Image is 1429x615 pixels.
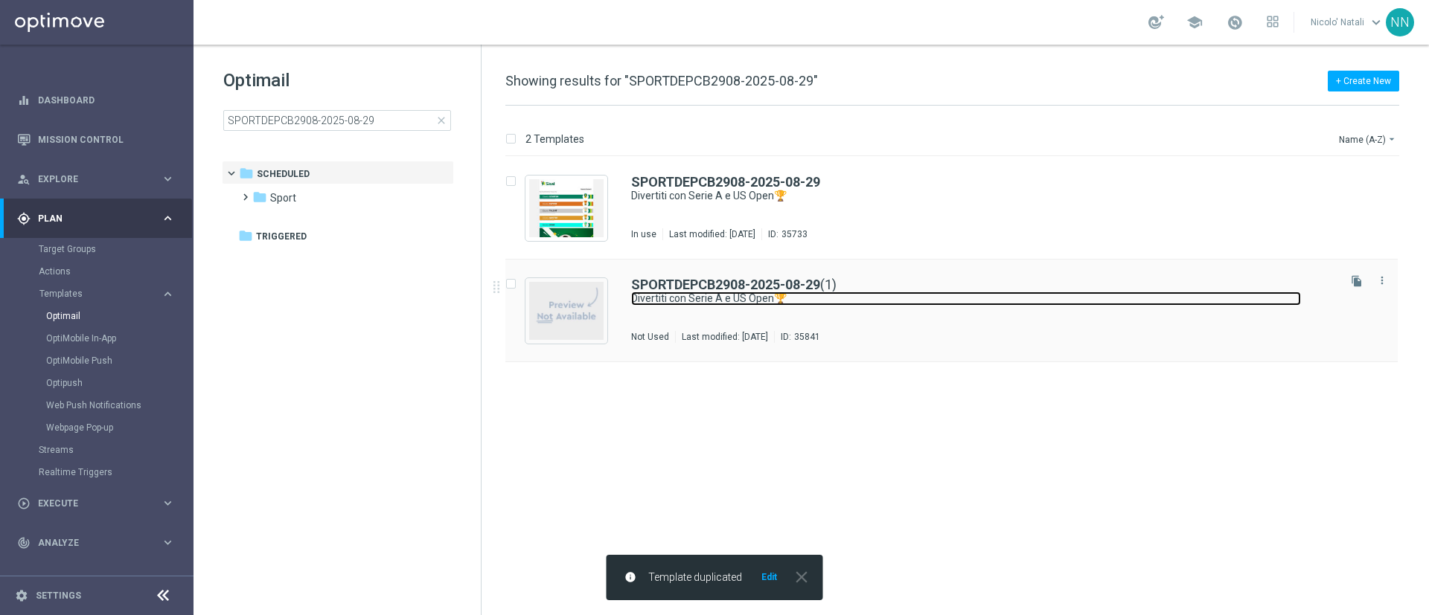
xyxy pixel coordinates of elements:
[161,172,175,186] i: keyboard_arrow_right
[781,228,808,240] div: 35733
[39,289,161,298] div: Templates
[46,355,155,367] a: OptiMobile Push
[17,80,175,120] div: Dashboard
[663,228,761,240] div: Last modified: [DATE]
[1337,130,1399,148] button: Name (A-Z)arrow_drop_down
[17,173,31,186] i: person_search
[39,283,192,439] div: Templates
[490,157,1426,260] div: Press SPACE to select this row.
[39,439,192,461] div: Streams
[16,173,176,185] button: person_search Explore keyboard_arrow_right
[631,331,669,343] div: Not Used
[17,497,31,510] i: play_circle_outline
[38,214,161,223] span: Plan
[39,444,155,456] a: Streams
[39,289,146,298] span: Templates
[46,310,155,322] a: Optimail
[1386,133,1398,145] i: arrow_drop_down
[631,189,1301,203] a: Divertiti con Serie A e US Open🏆
[161,535,175,550] i: keyboard_arrow_right
[16,134,176,146] button: Mission Control
[16,213,176,225] button: gps_fixed Plan keyboard_arrow_right
[16,498,176,509] button: play_circle_outline Execute keyboard_arrow_right
[631,228,656,240] div: In use
[46,416,192,439] div: Webpage Pop-up
[1376,274,1388,286] i: more_vert
[529,179,604,237] img: 35733.jpeg
[16,537,176,549] button: track_changes Analyze keyboard_arrow_right
[490,260,1426,362] div: Press SPACE to select this row.
[676,331,774,343] div: Last modified: [DATE]
[39,466,155,478] a: Realtime Triggers
[252,190,267,205] i: folder
[39,238,192,260] div: Target Groups
[1347,271,1366,291] button: file_copy
[239,166,254,181] i: folder
[38,120,175,159] a: Mission Control
[46,399,155,411] a: Web Push Notifications
[46,327,192,350] div: OptiMobile In-App
[792,567,811,587] i: close
[1386,8,1414,36] div: NN
[1309,11,1386,33] a: Nicolo' Natalikeyboard_arrow_down
[223,110,451,131] input: Search Template
[631,176,820,189] a: SPORTDEPCB2908-2025-08-29
[39,243,155,255] a: Target Groups
[505,73,818,88] span: Showing results for "SPORTDEPCB2908-2025-08-29"
[46,394,192,416] div: Web Push Notifications
[631,292,1335,306] div: Divertiti con Serie A e US Open🏆
[46,305,192,327] div: Optimail
[17,212,31,225] i: gps_fixed
[529,282,604,340] img: noPreview.jpg
[774,331,820,343] div: ID:
[38,538,161,547] span: Analyze
[631,278,837,292] a: SPORTDEPCB2908-2025-08-29(1)
[223,68,451,92] h1: Optimail
[1368,14,1384,30] span: keyboard_arrow_down
[39,288,176,300] button: Templates keyboard_arrow_right
[36,591,81,600] a: Settings
[1186,14,1203,30] span: school
[631,292,1301,306] a: Divertiti con Serie A e US Open🏆
[17,120,175,159] div: Mission Control
[46,332,155,344] a: OptiMobile In-App
[17,94,31,107] i: equalizer
[39,260,192,283] div: Actions
[1351,275,1363,287] i: file_copy
[161,287,175,301] i: keyboard_arrow_right
[794,331,820,343] div: 35841
[631,277,820,292] b: SPORTDEPCB2908-2025-08-29
[16,94,176,106] button: equalizer Dashboard
[435,115,447,126] span: close
[238,228,253,243] i: folder
[46,372,192,394] div: Optipush
[38,499,161,508] span: Execute
[161,575,175,589] i: keyboard_arrow_right
[790,571,811,583] button: close
[256,230,307,243] span: Triggered
[761,228,808,240] div: ID:
[1328,71,1399,91] button: + Create New
[161,496,175,510] i: keyboard_arrow_right
[631,174,820,190] b: SPORTDEPCB2908-2025-08-29
[17,212,161,225] div: Plan
[257,167,310,181] span: Scheduled
[46,422,155,434] a: Webpage Pop-up
[760,571,779,583] button: Edit
[648,571,742,584] span: Template duplicated
[39,461,192,483] div: Realtime Triggers
[624,571,636,583] i: info
[38,80,175,120] a: Dashboard
[270,191,296,205] span: Sport
[1375,271,1390,289] button: more_vert
[15,589,28,602] i: settings
[39,265,155,277] a: Actions
[161,211,175,225] i: keyboard_arrow_right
